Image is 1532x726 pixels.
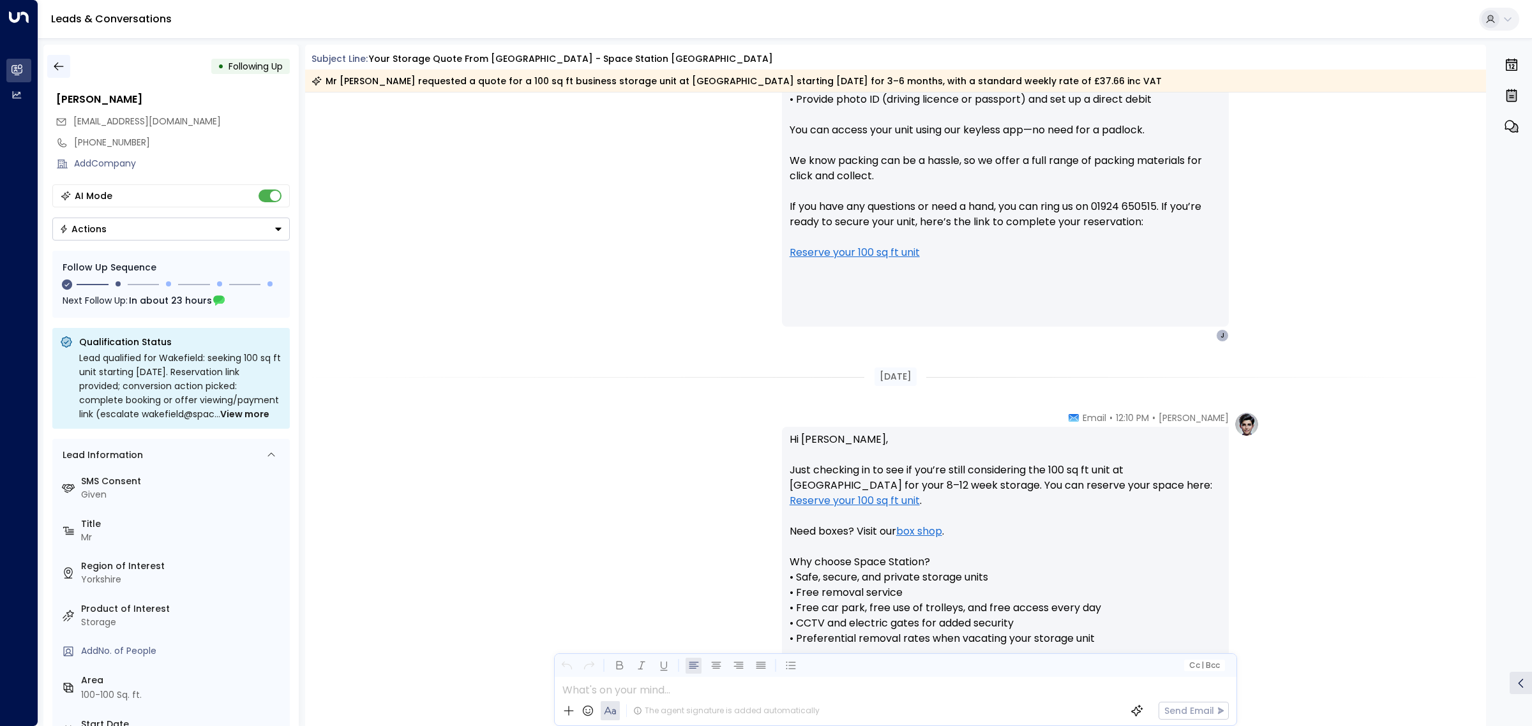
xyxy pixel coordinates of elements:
div: [PHONE_NUMBER] [74,136,290,149]
span: 12:10 PM [1116,411,1149,424]
span: Cc Bcc [1189,661,1219,670]
a: Reserve your 100 sq ft unit [790,493,920,508]
div: Storage [81,616,285,629]
span: • [1152,411,1155,424]
div: The agent signature is added automatically [633,705,820,716]
a: Leads & Conversations [51,11,172,26]
div: AddCompany [74,157,290,170]
span: In about 23 hours [129,293,212,307]
div: Your storage quote from [GEOGRAPHIC_DATA] - Space Station [GEOGRAPHIC_DATA] [369,52,773,66]
a: Reserve your 100 sq ft unit [790,245,920,260]
span: | [1201,661,1204,670]
p: Hi [PERSON_NAME], Just checking in to see if you’re still considering the 100 sq ft unit at [GEOG... [790,432,1221,692]
div: AI Mode [75,189,112,202]
span: Following Up [229,60,283,73]
a: box shop [896,524,942,539]
div: J [1216,329,1229,342]
label: Product of Interest [81,602,285,616]
div: [DATE] [875,367,917,386]
p: Qualification Status [79,336,282,348]
span: • [1109,411,1113,424]
span: Email [1083,411,1106,424]
div: Lead qualified for Wakefield: seeking 100 sq ft unit starting [DATE]. Reservation link provided; ... [79,351,282,421]
button: Cc|Bcc [1183,660,1224,672]
label: Title [81,517,285,531]
label: Region of Interest [81,559,285,573]
span: Subject Line: [312,52,368,65]
div: AddNo. of People [81,644,285,658]
div: 100-100 Sq. ft. [81,688,142,702]
div: Button group with a nested menu [52,218,290,241]
span: [EMAIL_ADDRESS][DOMAIN_NAME] [73,115,221,128]
div: Given [81,488,285,501]
div: • [218,55,224,78]
span: View more [220,407,269,421]
span: jacksondannii94@gmail.com [73,115,221,128]
div: Next Follow Up: [63,293,280,307]
label: Area [81,674,285,687]
div: Lead Information [58,448,143,462]
button: Actions [52,218,290,241]
div: Mr [81,531,285,544]
button: Redo [581,658,597,674]
div: Mr [PERSON_NAME] requested a quote for a 100 sq ft business storage unit at [GEOGRAPHIC_DATA] sta... [312,75,1162,87]
img: profile-logo.png [1234,411,1259,437]
div: Actions [59,223,107,235]
button: Undo [559,658,574,674]
div: Follow Up Sequence [63,261,280,274]
label: SMS Consent [81,475,285,488]
div: [PERSON_NAME] [56,92,290,107]
div: Yorkshire [81,573,285,586]
span: [PERSON_NAME] [1159,411,1229,424]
